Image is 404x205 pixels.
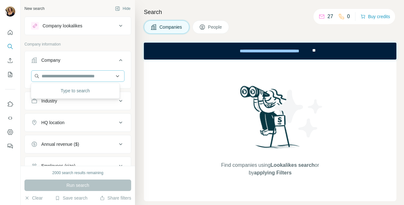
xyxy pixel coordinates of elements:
[55,195,87,201] button: Save search
[100,195,131,201] button: Share filters
[144,8,396,17] h4: Search
[24,41,131,47] p: Company information
[327,13,333,20] p: 27
[41,119,64,126] div: HQ location
[25,158,131,173] button: Employees (size)
[219,161,321,177] span: Find companies using or by
[5,69,15,80] button: My lists
[41,141,79,147] div: Annual revenue ($)
[25,115,131,130] button: HQ location
[5,6,15,17] img: Avatar
[43,23,82,29] div: Company lookalikes
[5,112,15,124] button: Use Surfe API
[24,6,44,11] div: New search
[25,18,131,33] button: Company lookalikes
[254,170,292,175] span: applying Filters
[24,195,43,201] button: Clear
[360,12,390,21] button: Buy credits
[5,98,15,110] button: Use Surfe on LinkedIn
[5,41,15,52] button: Search
[32,84,118,97] div: Type to search
[41,57,60,63] div: Company
[5,126,15,138] button: Dashboard
[271,162,315,168] span: Lookalikes search
[347,13,350,20] p: 0
[5,140,15,152] button: Feedback
[5,55,15,66] button: Enrich CSV
[159,24,183,30] span: Companies
[41,163,75,169] div: Employees (size)
[144,43,396,60] iframe: Banner
[41,98,57,104] div: Industry
[25,93,131,109] button: Industry
[111,4,135,13] button: Hide
[25,137,131,152] button: Annual revenue ($)
[5,27,15,38] button: Quick start
[237,84,303,155] img: Surfe Illustration - Woman searching with binoculars
[52,170,104,176] div: 2000 search results remaining
[25,53,131,70] button: Company
[270,85,327,142] img: Surfe Illustration - Stars
[208,24,223,30] span: People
